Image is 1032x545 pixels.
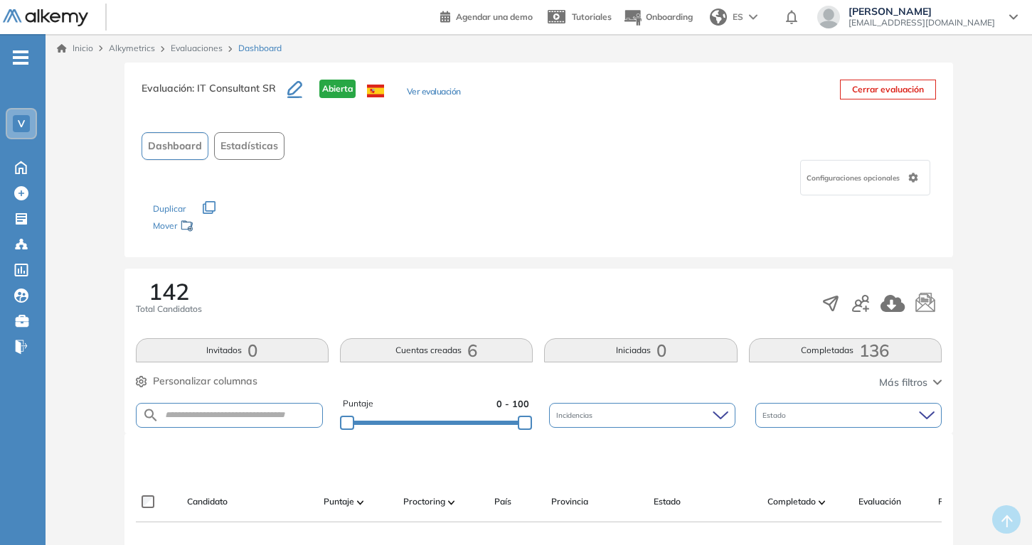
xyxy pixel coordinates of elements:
[57,42,93,55] a: Inicio
[153,203,186,214] span: Duplicar
[148,139,202,153] span: Dashboard
[319,80,356,98] span: Abierta
[214,132,284,160] button: Estadísticas
[403,495,445,508] span: Proctoring
[367,85,384,97] img: ESP
[192,82,276,95] span: : IT Consultant SR
[710,9,727,26] img: world
[572,11,612,22] span: Tutoriales
[149,280,189,303] span: 142
[136,374,257,389] button: Personalizar columnas
[749,338,942,362] button: Completadas136
[938,495,986,508] span: Fecha límite
[879,375,927,390] span: Más filtros
[440,7,533,24] a: Agendar una demo
[749,14,757,20] img: arrow
[733,11,743,23] span: ES
[755,403,942,428] div: Estado
[807,173,903,183] span: Configuraciones opcionales
[343,397,373,411] span: Puntaje
[544,338,737,362] button: Iniciadas0
[556,410,595,421] span: Incidencias
[238,42,282,55] span: Dashboard
[654,495,681,508] span: Estado
[762,410,789,421] span: Estado
[153,374,257,389] span: Personalizar columnas
[13,56,28,59] i: -
[407,85,461,100] button: Ver evaluación
[767,495,816,508] span: Completado
[324,495,354,508] span: Puntaje
[840,80,936,99] button: Cerrar evaluación
[3,9,88,27] img: Logo
[142,80,287,109] h3: Evaluación
[153,214,295,240] div: Mover
[220,139,278,153] span: Estadísticas
[800,160,930,195] div: Configuraciones opcionales
[448,500,455,504] img: [missing "en.ARROW_ALT" translation]
[858,495,901,508] span: Evaluación
[849,6,995,17] span: [PERSON_NAME]
[623,2,693,33] button: Onboarding
[136,303,202,315] span: Total Candidatos
[879,375,942,390] button: Más filtros
[496,397,529,411] span: 0 - 100
[456,11,533,22] span: Agendar una demo
[357,500,364,504] img: [missing "en.ARROW_ALT" translation]
[187,495,228,508] span: Candidato
[494,495,511,508] span: País
[142,132,208,160] button: Dashboard
[849,17,995,28] span: [EMAIL_ADDRESS][DOMAIN_NAME]
[136,338,329,362] button: Invitados0
[340,338,533,362] button: Cuentas creadas6
[819,500,826,504] img: [missing "en.ARROW_ALT" translation]
[551,495,588,508] span: Provincia
[109,43,155,53] span: Alkymetrics
[646,11,693,22] span: Onboarding
[171,43,223,53] a: Evaluaciones
[549,403,735,428] div: Incidencias
[142,406,159,424] img: SEARCH_ALT
[18,118,25,129] span: V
